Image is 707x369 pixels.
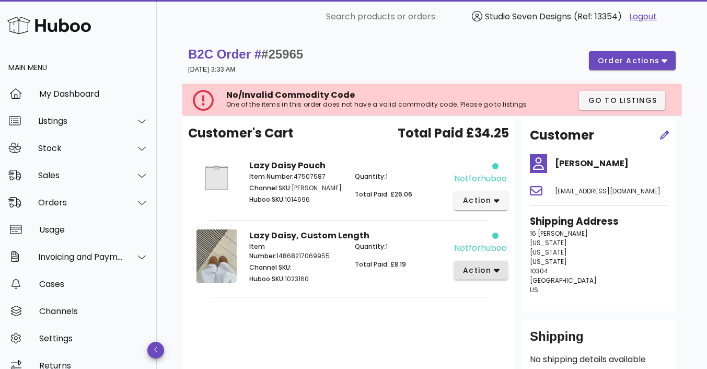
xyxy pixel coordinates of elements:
[188,66,236,73] small: [DATE] 3:33 AM
[530,257,567,266] span: [US_STATE]
[261,47,303,61] span: #25965
[249,159,326,171] strong: Lazy Daisy Pouch
[485,10,571,22] span: Studio Seven Designs
[530,248,567,257] span: [US_STATE]
[530,214,667,229] h3: Shipping Address
[355,242,386,251] span: Quantity:
[530,353,667,366] p: No shipping details available
[38,143,123,153] div: Stock
[555,157,667,170] h4: [PERSON_NAME]
[226,100,528,109] p: One of the items in this order does not have a valid commodity code. Please go to listings page a...
[39,306,148,316] div: Channels
[188,47,303,61] strong: B2C Order #
[38,170,123,180] div: Sales
[249,263,292,272] span: Channel SKU:
[188,124,293,143] span: Customer's Cart
[355,172,448,181] p: 1
[249,183,342,193] p: [PERSON_NAME]
[249,195,342,204] p: 1014696
[226,89,355,101] span: No/Invalid Commodity Code
[555,187,660,195] span: [EMAIL_ADDRESS][DOMAIN_NAME]
[454,191,508,210] button: action
[39,89,148,99] div: My Dashboard
[249,183,292,192] span: Channel SKU:
[249,229,369,241] strong: Lazy Daisy, Custom Length
[249,242,276,260] span: Item Number:
[530,328,667,353] div: Shipping
[462,195,492,206] span: action
[39,225,148,235] div: Usage
[38,198,123,207] div: Orders
[454,172,507,185] div: notforhuboo
[530,126,594,145] h2: Customer
[249,172,342,181] p: 47507587
[249,242,342,261] p: 14868217069955
[249,195,285,204] span: Huboo SKU:
[530,276,597,285] span: [GEOGRAPHIC_DATA]
[7,14,91,37] img: Huboo Logo
[39,279,148,289] div: Cases
[574,10,622,22] span: (Ref: 13354)
[196,229,237,283] img: Product Image
[587,95,657,106] span: Go to Listings
[579,91,665,110] button: Go to Listings
[597,55,660,66] span: order actions
[355,172,386,181] span: Quantity:
[249,274,342,284] p: 1023160
[530,238,567,247] span: [US_STATE]
[355,190,412,199] span: Total Paid: £26.06
[454,261,508,280] button: action
[454,242,507,255] div: notforhuboo
[629,10,657,23] a: Logout
[249,274,285,283] span: Huboo SKU:
[530,285,538,294] span: US
[38,252,123,262] div: Invoicing and Payments
[589,51,676,70] button: order actions
[530,229,588,238] span: 16 [PERSON_NAME]
[196,159,237,196] img: Product Image
[39,333,148,343] div: Settings
[355,260,406,269] span: Total Paid: £8.19
[530,267,548,275] span: 10304
[462,265,492,276] span: action
[398,124,509,143] span: Total Paid £34.25
[355,242,448,251] p: 1
[38,116,123,126] div: Listings
[249,172,294,181] span: Item Number:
